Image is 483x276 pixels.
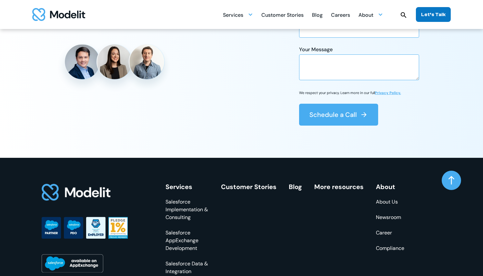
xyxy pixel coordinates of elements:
div: About [358,8,383,21]
a: Let’s Talk [416,7,451,22]
img: modelit logo [32,8,85,21]
p: We respect your privacy. Learn more in our full [299,90,401,95]
a: home [32,8,85,21]
a: Careers [331,8,350,21]
div: Blog [312,9,323,22]
div: Your Message [299,46,419,53]
div: About [376,183,404,190]
a: Blog [289,183,302,191]
img: Diego Febles [129,44,164,79]
a: Customer Stories [221,183,277,191]
a: Compliance [376,244,404,252]
a: About Us [376,198,404,206]
img: Danny Tang [65,44,100,79]
a: Blog [312,8,323,21]
img: footer logo [42,183,111,202]
div: Customer Stories [261,9,304,22]
div: Services [166,183,209,190]
div: Schedule a Call [309,110,357,119]
div: About [358,9,373,22]
div: Careers [331,9,350,22]
a: Career [376,229,404,237]
div: Services [223,9,243,22]
a: Salesforce AppExchange Development [166,229,209,252]
a: Privacy Policy. [375,90,401,95]
a: Newsroom [376,214,404,221]
img: arrow right [360,111,368,119]
div: Let’s Talk [421,11,446,18]
img: Angelica Buffa [97,44,132,79]
div: Services [223,8,253,21]
a: Customer Stories [261,8,304,21]
img: arrow up [448,176,454,185]
button: Schedule a Call [299,104,378,126]
a: Salesforce Implementation & Consulting [166,198,209,221]
a: More resources [314,183,364,191]
a: Salesforce Data & Integration [166,260,209,275]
